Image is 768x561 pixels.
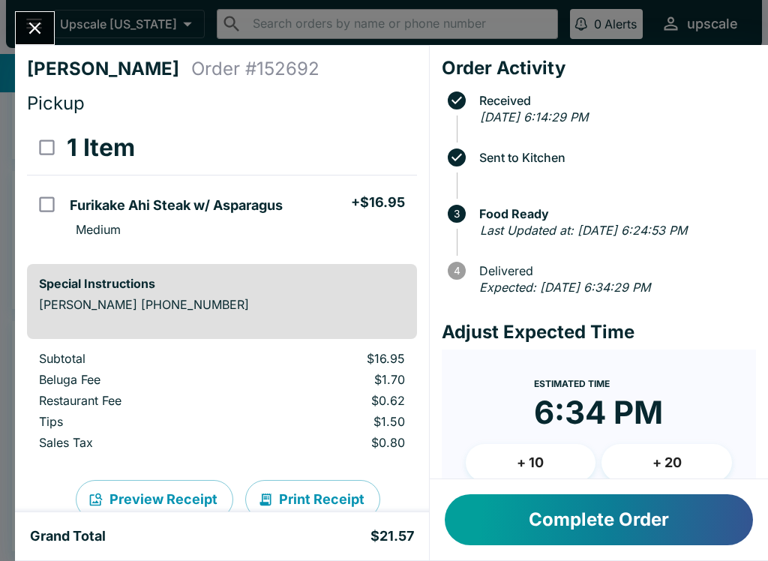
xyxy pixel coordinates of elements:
[534,378,610,389] span: Estimated Time
[27,58,191,80] h4: [PERSON_NAME]
[445,494,753,545] button: Complete Order
[351,193,405,211] h5: + $16.95
[27,351,417,456] table: orders table
[480,223,687,238] em: Last Updated at: [DATE] 6:24:53 PM
[39,351,238,366] p: Subtotal
[480,109,588,124] em: [DATE] 6:14:29 PM
[245,480,380,519] button: Print Receipt
[262,372,404,387] p: $1.70
[16,12,54,44] button: Close
[76,480,233,519] button: Preview Receipt
[39,393,238,408] p: Restaurant Fee
[472,151,756,164] span: Sent to Kitchen
[39,435,238,450] p: Sales Tax
[67,133,135,163] h3: 1 Item
[39,372,238,387] p: Beluga Fee
[27,121,417,252] table: orders table
[76,222,121,237] p: Medium
[39,276,405,291] h6: Special Instructions
[472,94,756,107] span: Received
[472,264,756,277] span: Delivered
[262,393,404,408] p: $0.62
[39,414,238,429] p: Tips
[454,208,460,220] text: 3
[601,444,732,481] button: + 20
[191,58,319,80] h4: Order # 152692
[479,280,650,295] em: Expected: [DATE] 6:34:29 PM
[70,196,283,214] h5: Furikake Ahi Steak w/ Asparagus
[472,207,756,220] span: Food Ready
[39,297,405,312] p: [PERSON_NAME] [PHONE_NUMBER]
[442,321,756,343] h4: Adjust Expected Time
[370,527,414,545] h5: $21.57
[262,435,404,450] p: $0.80
[442,57,756,79] h4: Order Activity
[262,414,404,429] p: $1.50
[27,92,85,114] span: Pickup
[453,265,460,277] text: 4
[262,351,404,366] p: $16.95
[466,444,596,481] button: + 10
[30,527,106,545] h5: Grand Total
[534,393,663,432] time: 6:34 PM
